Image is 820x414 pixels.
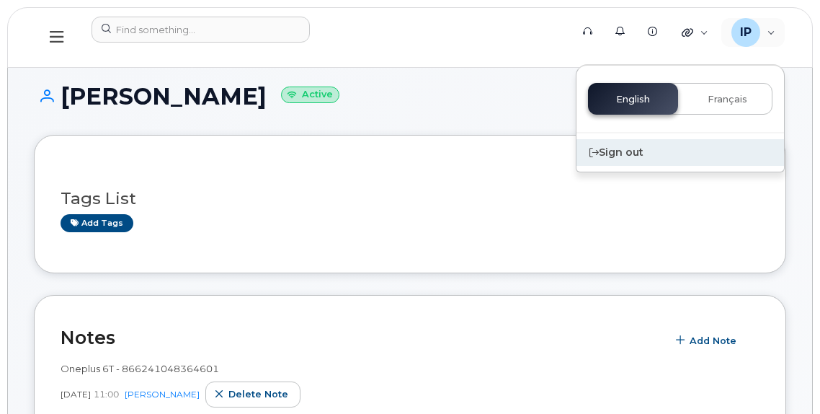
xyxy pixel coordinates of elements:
[576,139,784,166] div: Sign out
[708,94,747,105] span: Français
[61,388,91,400] span: [DATE]
[61,214,133,232] a: Add tags
[94,388,119,400] span: 11:00
[205,382,300,408] button: Delete note
[667,327,749,353] button: Add Note
[690,334,736,348] span: Add Note
[61,327,659,348] h2: Notes
[61,190,759,208] h3: Tags List
[34,84,786,109] h1: [PERSON_NAME]
[228,387,288,401] span: Delete note
[61,363,219,374] span: Oneplus 6T - 866241048364601
[281,87,339,103] small: Active
[125,389,200,400] a: [PERSON_NAME]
